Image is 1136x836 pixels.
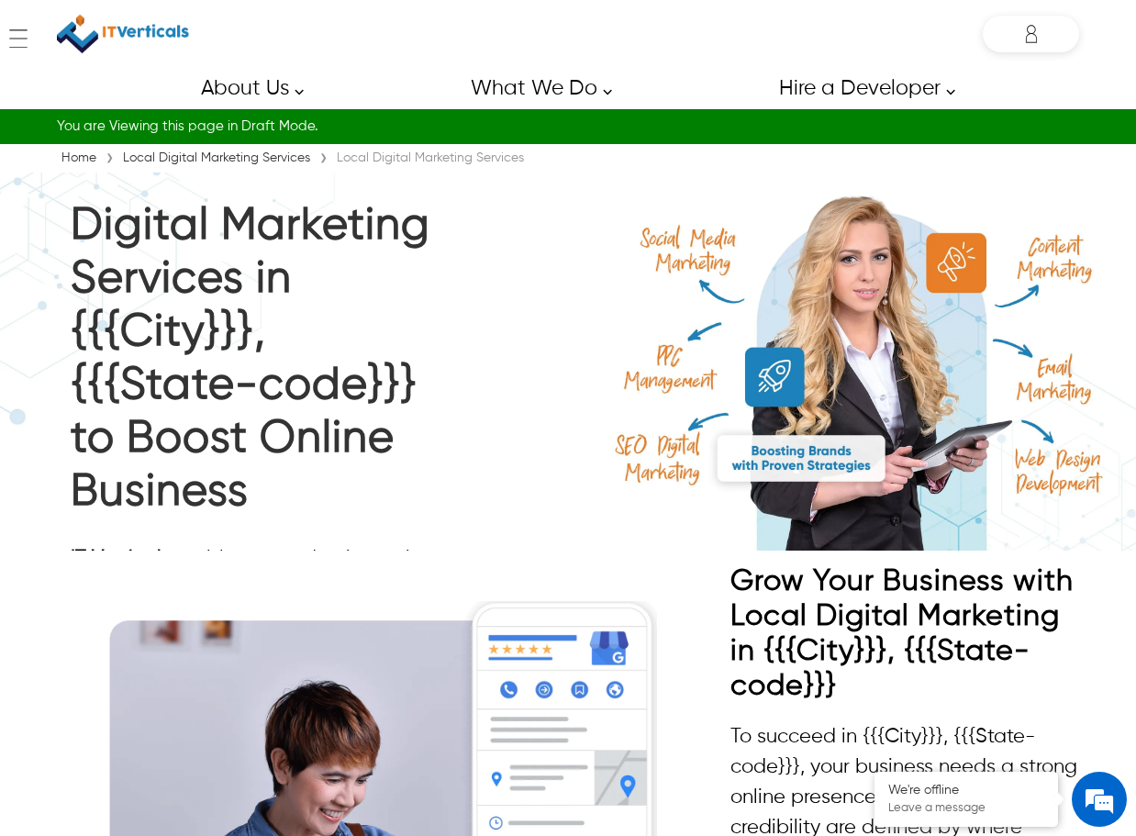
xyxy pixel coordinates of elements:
[758,68,965,109] a: Hire a Developer
[71,200,433,529] h1: Digital Marketing Services in {{{City}}}, {{{State-code}}} to Boost Online Business
[144,481,233,494] em: Driven by SalesIQ
[269,565,333,590] em: Submit
[39,231,320,417] span: We are offline. Please leave us a message.
[57,151,101,164] a: Home
[118,151,315,164] a: Local Digital Marketing Services
[71,547,433,642] div: enable you to dominate the digital space, connect with your community, and turn local searches in...
[180,68,314,109] a: About Us
[57,9,189,59] img: IT Verticals Inc
[95,103,308,127] div: Leave a message
[888,783,1044,798] div: We're offline
[332,149,529,167] div: Local Digital Marketing Services
[31,110,77,120] img: logo_Zg8I0qSkbAqR2WFHt3p6CTuqpyXMFPubPcD2OT02zFN43Cy9FUNNG3NEPhM_Q1qe_.png
[57,117,1079,136] div: You are Viewing this page in Draft Mode.
[450,68,622,109] a: What We Do
[730,567,1074,701] strong: Grow Your Business with Local Digital Marketing in {{{City}}}, {{{State-code}}}
[301,9,345,53] div: Minimize live chat window
[71,549,171,569] a: IT Verticals
[127,482,139,493] img: salesiqlogo_leal7QplfZFryJ6FIlVepeu7OftD7mt8q6exU6-34PB8prfIgodN67KcxXM9Y7JQ_.png
[9,501,350,565] textarea: Type your message and click 'Submit'
[319,146,328,172] span: ›
[106,146,114,172] span: ›
[888,801,1044,816] p: Leave a message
